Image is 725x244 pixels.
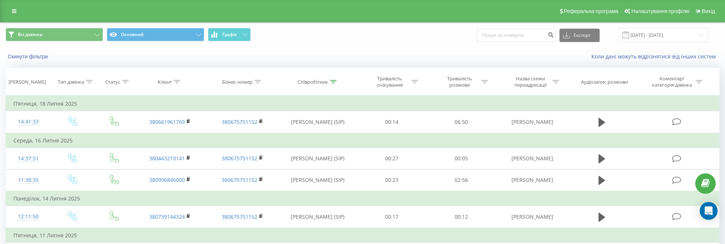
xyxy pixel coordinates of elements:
td: Понеділок, 14 Липня 2025 [6,191,719,206]
button: Експорт [559,29,600,42]
td: П’ятниця, 18 Липня 2025 [6,96,719,111]
a: 380739144324 [149,213,185,220]
button: Основний [107,28,204,41]
div: Тривалість розмови [440,76,479,88]
span: Всі дзвінки [18,32,42,38]
a: Коли дані можуть відрізнятися вiд інших систем [591,53,719,60]
div: Назва схеми переадресації [511,76,551,88]
input: Пошук за номером [477,29,556,42]
a: 380675751152 [222,176,257,183]
span: Налаштування профілю [631,8,689,14]
td: 00:05 [426,148,496,169]
div: 14:41:33 [13,115,43,129]
a: 380661961769 [149,118,185,125]
td: [PERSON_NAME] (SIP) [279,111,357,133]
a: 380675751152 [222,155,257,162]
div: 14:37:51 [13,151,43,166]
div: Аудіозапис розмови [581,79,628,85]
div: Коментар/категорія дзвінка [650,76,694,88]
a: 380675751152 [222,213,257,220]
button: Графік [208,28,251,41]
td: [PERSON_NAME] (SIP) [279,169,357,191]
td: П’ятниця, 11 Липня 2025 [6,228,719,243]
div: Співробітник [298,79,328,85]
td: [PERSON_NAME] [496,148,569,169]
div: Клієнт [158,79,172,85]
div: 11:38:35 [13,173,43,187]
td: [PERSON_NAME] [496,169,569,191]
div: [PERSON_NAME] [9,79,46,85]
button: Скинути фільтри [6,53,52,60]
td: 00:12 [426,206,496,228]
div: 12:11:50 [13,209,43,224]
td: 00:14 [357,111,426,133]
a: 380675751152 [222,118,257,125]
a: 380996846000 [149,176,185,183]
td: 06:50 [426,111,496,133]
td: 00:27 [357,148,426,169]
div: Статус [105,79,120,85]
td: [PERSON_NAME] (SIP) [279,148,357,169]
span: Графік [222,32,237,37]
td: [PERSON_NAME] [496,206,569,228]
span: Вихід [702,8,715,14]
div: Бізнес номер [222,79,253,85]
span: Реферальна програма [564,8,619,14]
button: Всі дзвінки [6,28,103,41]
div: Тип дзвінка [58,79,84,85]
td: Середа, 16 Липня 2025 [6,133,719,148]
td: 02:56 [426,169,496,191]
td: [PERSON_NAME] (SIP) [279,206,357,228]
td: [PERSON_NAME] [496,111,569,133]
a: 380443210141 [149,155,185,162]
td: 00:23 [357,169,426,191]
div: Open Intercom Messenger [700,202,718,220]
td: 00:17 [357,206,426,228]
div: Тривалість очікування [370,76,410,88]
